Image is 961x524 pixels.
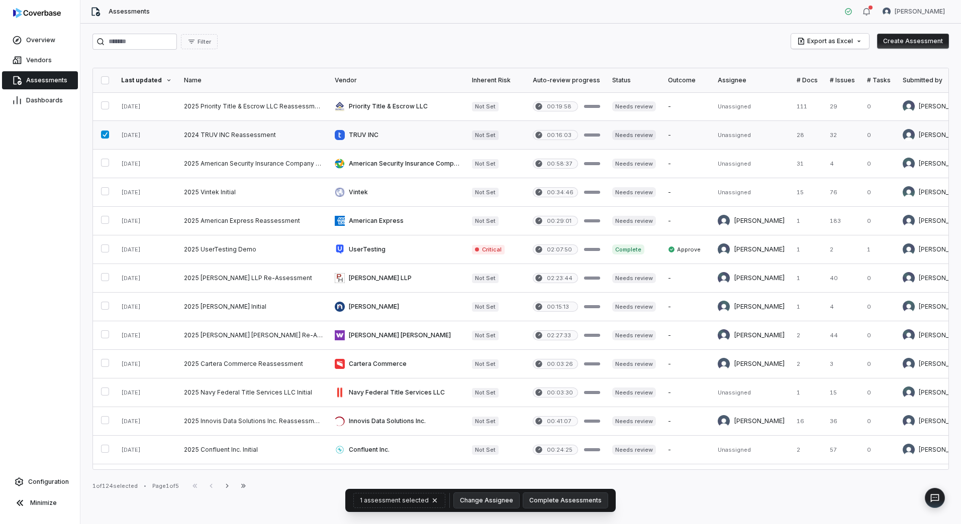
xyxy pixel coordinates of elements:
[26,56,52,64] span: Vendors
[903,329,915,341] img: Isaac Mousel avatar
[2,71,78,89] a: Assessments
[903,415,915,427] img: Bridget Seagraves avatar
[718,215,730,227] img: Bridget Seagraves avatar
[198,38,211,46] span: Filter
[523,493,608,508] button: Complete Assessments
[152,482,179,490] div: Page 1 of 5
[718,358,730,370] img: Bridget Seagraves avatar
[883,8,891,16] img: Michael Violante avatar
[662,92,712,121] td: -
[181,34,218,49] button: Filter
[903,272,915,284] img: Isaac Mousel avatar
[26,36,55,44] span: Overview
[184,76,323,84] div: Name
[867,76,891,84] div: # Tasks
[718,76,785,84] div: Assignee
[903,301,915,313] img: Madison Hull avatar
[662,407,712,436] td: -
[2,31,78,49] a: Overview
[877,34,949,49] button: Create Assessment
[144,482,146,489] div: •
[662,150,712,178] td: -
[454,493,519,508] button: Change Assignee
[4,493,76,513] button: Minimize
[903,243,915,255] img: Michael Violante avatar
[903,358,915,370] img: Bridget Seagraves avatar
[903,386,915,399] img: Jonathan Wann avatar
[612,76,656,84] div: Status
[877,4,951,19] button: Michael Violante avatar[PERSON_NAME]
[30,499,57,507] span: Minimize
[662,350,712,378] td: -
[2,91,78,109] a: Dashboards
[472,76,521,84] div: Inherent Risk
[662,321,712,350] td: -
[28,478,69,486] span: Configuration
[662,464,712,493] td: -
[109,8,150,16] span: Assessments
[121,76,172,84] div: Last updated
[662,293,712,321] td: -
[662,178,712,207] td: -
[903,158,915,170] img: Jonathan Wann avatar
[533,76,600,84] div: Auto-review progress
[26,76,67,84] span: Assessments
[662,264,712,293] td: -
[718,272,730,284] img: Isaac Mousel avatar
[903,100,915,112] img: Robert Latcham avatar
[662,378,712,407] td: -
[903,186,915,198] img: Jonathan Lee avatar
[903,129,915,141] img: Michael Violante avatar
[718,329,730,341] img: Isaac Mousel avatar
[718,301,730,313] img: Madison Hull avatar
[791,34,869,49] button: Export as Excel
[13,8,61,18] img: logo-D7KZi-bG.svg
[718,243,730,255] img: Michael Violante avatar
[92,482,138,490] div: 1 of 124 selected
[4,473,76,491] a: Configuration
[903,444,915,456] img: George Munyua avatar
[335,76,460,84] div: Vendor
[360,496,429,504] span: 1 assessment selected
[668,76,706,84] div: Outcome
[662,207,712,235] td: -
[26,96,63,104] span: Dashboards
[662,121,712,150] td: -
[718,415,730,427] img: Bridget Seagraves avatar
[353,493,445,508] button: 1 assessment selected
[895,8,945,16] span: [PERSON_NAME]
[797,76,818,84] div: # Docs
[2,51,78,69] a: Vendors
[903,215,915,227] img: Bridget Seagraves avatar
[830,76,855,84] div: # Issues
[662,436,712,464] td: -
